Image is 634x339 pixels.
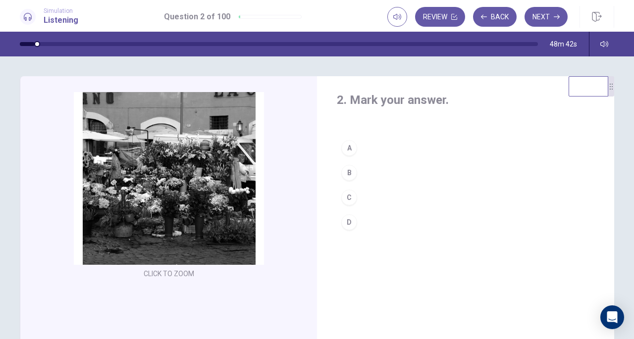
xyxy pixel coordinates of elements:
[525,7,568,27] button: Next
[337,136,594,160] button: A
[341,190,357,205] div: C
[600,305,624,329] div: Open Intercom Messenger
[341,214,357,230] div: D
[337,92,594,108] h4: 2. Mark your answer.
[337,210,594,235] button: D
[44,14,78,26] h1: Listening
[337,160,594,185] button: B
[550,40,577,48] span: 48m 42s
[341,140,357,156] div: A
[415,7,465,27] button: Review
[44,7,78,14] span: Simulation
[473,7,517,27] button: Back
[337,185,594,210] button: C
[341,165,357,181] div: B
[164,11,230,23] h1: Question 2 of 100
